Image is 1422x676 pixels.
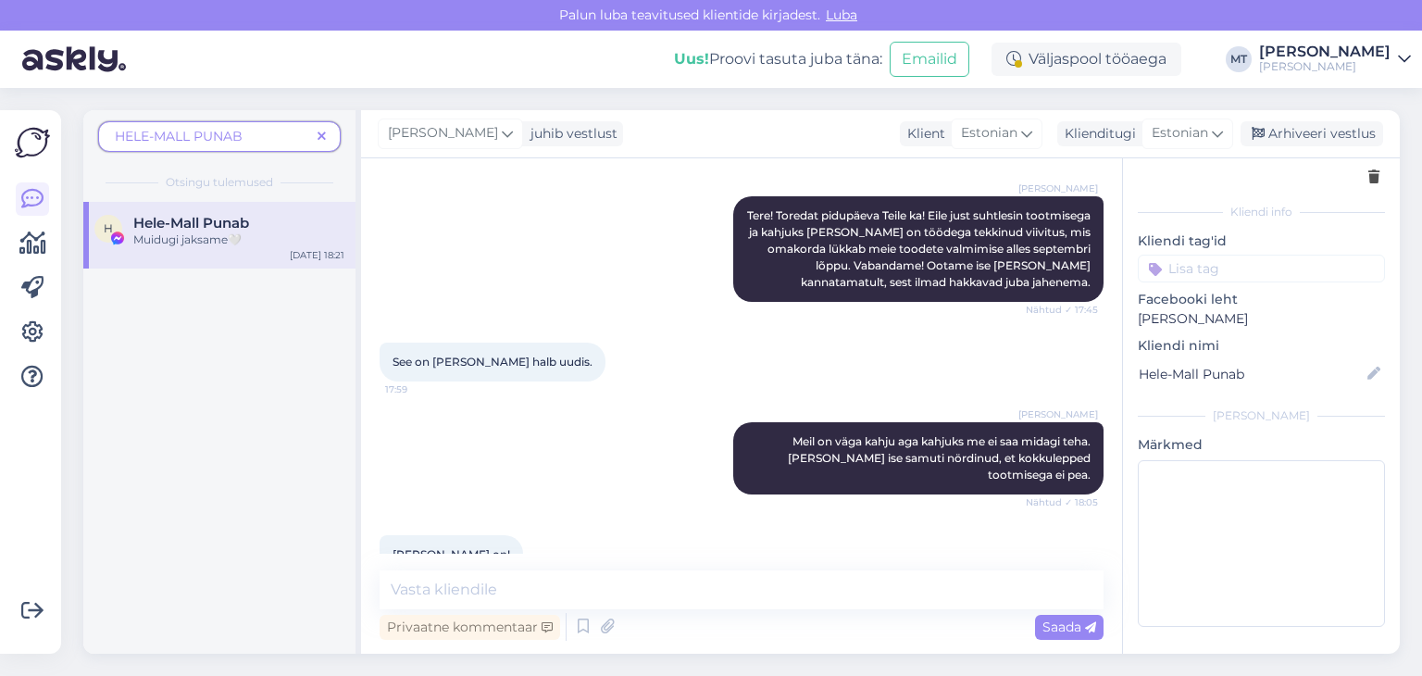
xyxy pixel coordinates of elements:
span: H [104,221,113,235]
span: 17:59 [385,382,455,396]
div: [PERSON_NAME] [1138,407,1385,424]
div: Muidugi jaksame🤍 [133,232,344,248]
span: Estonian [1152,123,1208,144]
div: Klienditugi [1057,124,1136,144]
span: Nähtud ✓ 18:05 [1026,495,1098,509]
input: Lisa tag [1138,255,1385,282]
div: Klient [900,124,945,144]
span: Tere! Toredat pidupäeva Teile ka! Eile just suhtlesin tootmisega ja kahjuks [PERSON_NAME] on tööd... [747,208,1093,289]
b: Uus! [674,50,709,68]
span: Luba [820,6,863,23]
span: Saada [1042,619,1096,635]
span: Meil on väga kahju aga kahjuks me ei saa midagi teha. [PERSON_NAME] ise samuti nördinud, et kokku... [788,434,1093,482]
span: [PERSON_NAME] [388,123,498,144]
div: Arhiveeri vestlus [1241,121,1383,146]
span: [PERSON_NAME] [1018,182,1098,195]
input: Lisa nimi [1139,364,1364,384]
p: Kliendi tag'id [1138,232,1385,251]
a: [PERSON_NAME][PERSON_NAME] [1259,44,1411,74]
span: Estonian [961,123,1017,144]
div: [PERSON_NAME] [1259,59,1391,74]
div: Väljaspool tööaega [992,43,1181,76]
p: Märkmed [1138,435,1385,455]
div: Kliendi info [1138,204,1385,220]
img: Askly Logo [15,125,50,160]
div: Privaatne kommentaar [380,615,560,640]
div: juhib vestlust [523,124,617,144]
div: [PERSON_NAME] [1259,44,1391,59]
p: Facebooki leht [1138,290,1385,309]
span: See on [PERSON_NAME] halb uudis. [393,355,592,369]
span: HELE-MALL PUNAB [115,128,243,144]
div: MT [1226,46,1252,72]
span: [PERSON_NAME] on! [393,547,510,561]
p: [PERSON_NAME] [1138,309,1385,329]
button: Emailid [890,42,969,77]
div: Proovi tasuta juba täna: [674,48,882,70]
span: Nähtud ✓ 17:45 [1026,303,1098,317]
span: [PERSON_NAME] [1018,407,1098,421]
p: Kliendi nimi [1138,336,1385,356]
div: [DATE] 18:21 [290,248,344,262]
span: Hele-Mall Punab [133,215,249,232]
span: Otsingu tulemused [166,174,273,191]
